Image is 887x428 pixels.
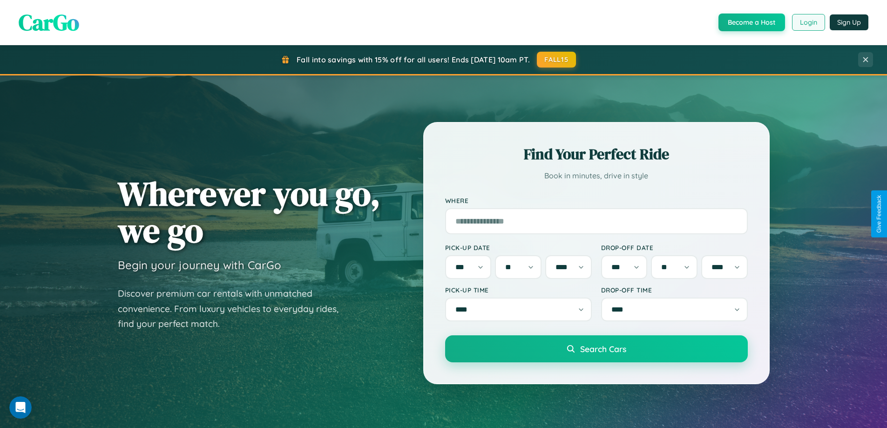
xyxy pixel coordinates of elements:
label: Pick-up Time [445,286,592,294]
p: Discover premium car rentals with unmatched convenience. From luxury vehicles to everyday rides, ... [118,286,351,332]
button: FALL15 [537,52,576,68]
p: Book in minutes, drive in style [445,169,748,183]
label: Drop-off Time [601,286,748,294]
h1: Wherever you go, we go [118,175,380,249]
h3: Begin your journey with CarGo [118,258,281,272]
span: Search Cars [580,344,626,354]
label: Pick-up Date [445,244,592,251]
span: Fall into savings with 15% off for all users! Ends [DATE] 10am PT. [297,55,530,64]
h2: Find Your Perfect Ride [445,144,748,164]
button: Become a Host [718,14,785,31]
div: Give Feedback [876,195,882,233]
span: CarGo [19,7,79,38]
label: Where [445,197,748,204]
button: Login [792,14,825,31]
iframe: Intercom live chat [9,396,32,419]
button: Search Cars [445,335,748,362]
button: Sign Up [830,14,868,30]
label: Drop-off Date [601,244,748,251]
